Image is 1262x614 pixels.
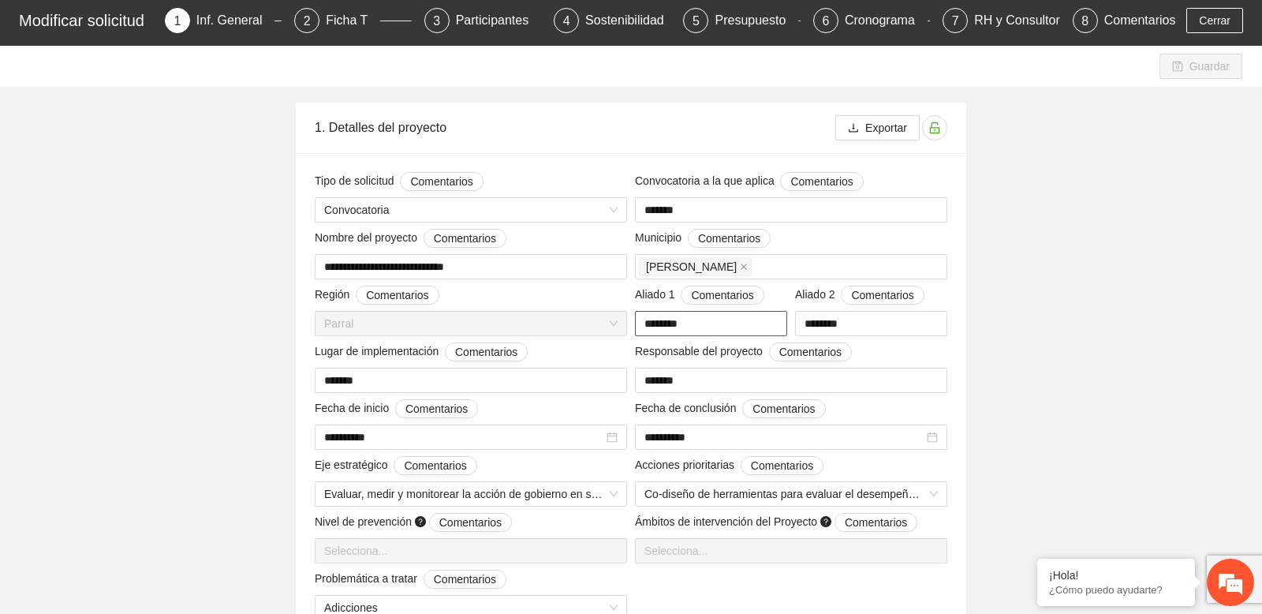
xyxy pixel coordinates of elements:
[741,456,823,475] button: Acciones prioritarias
[315,570,506,589] span: Problemática a tratar
[315,286,439,305] span: Región
[635,286,764,305] span: Aliado 1
[1159,54,1242,79] button: saveGuardar
[400,172,483,191] button: Tipo de solicitud
[585,8,677,33] div: Sostenibilidad
[751,457,813,474] span: Comentarios
[795,286,924,305] span: Aliado 2
[635,343,852,361] span: Responsable del proyecto
[415,516,426,527] span: question-circle
[715,8,798,33] div: Presupuesto
[324,312,618,335] span: Parral
[404,457,466,474] span: Comentarios
[841,286,924,305] button: Aliado 2
[790,173,853,190] span: Comentarios
[315,105,835,150] div: 1. Detalles del proyecto
[429,513,512,532] button: Nivel de prevención question-circle
[165,8,282,33] div: 1Inf. General
[752,400,815,417] span: Comentarios
[326,8,380,33] div: Ficha T
[424,8,541,33] div: 3Participantes
[324,482,618,506] span: Evaluar, medir y monitorear la acción de gobierno en seguridad y justicia
[294,8,411,33] div: 2Ficha T
[304,14,311,28] span: 2
[91,211,218,370] span: Estamos en línea.
[82,80,265,101] div: Chatee con nosotros ahora
[455,343,517,361] span: Comentarios
[813,8,930,33] div: 6Cronograma
[635,172,864,191] span: Convocatoria a la que aplica
[646,258,737,275] span: [PERSON_NAME]
[174,14,181,28] span: 1
[974,8,1085,33] div: RH y Consultores
[356,286,439,305] button: Región
[635,513,917,532] span: Ámbitos de intervención del Proyecto
[688,229,771,248] button: Municipio
[923,122,946,134] span: unlock
[740,263,748,271] span: close
[196,8,275,33] div: Inf. General
[635,456,823,475] span: Acciones prioritarias
[952,14,959,28] span: 7
[315,399,478,418] span: Fecha de inicio
[1199,12,1230,29] span: Cerrar
[780,172,863,191] button: Convocatoria a la que aplica
[19,8,155,33] div: Modificar solicitud
[1104,8,1176,33] div: Comentarios
[315,172,484,191] span: Tipo de solicitud
[1049,584,1183,596] p: ¿Cómo puedo ayudarte?
[434,571,496,588] span: Comentarios
[424,570,506,589] button: Problemática a tratar
[445,343,528,361] button: Lugar de implementación
[394,456,476,475] button: Eje estratégico
[1186,8,1243,33] button: Cerrar
[644,482,938,506] span: Co-diseño de herramientas para evaluar el desempeño de la autoridad orientada a resultados
[434,230,496,247] span: Comentarios
[848,122,859,135] span: download
[635,229,771,248] span: Municipio
[845,514,907,531] span: Comentarios
[922,115,947,140] button: unlock
[8,431,301,486] textarea: Escriba su mensaje y pulse “Intro”
[943,8,1059,33] div: 7RH y Consultores
[324,198,618,222] span: Convocatoria
[405,400,468,417] span: Comentarios
[681,286,764,305] button: Aliado 1
[769,343,852,361] button: Responsable del proyecto
[698,230,760,247] span: Comentarios
[822,14,829,28] span: 6
[742,399,825,418] button: Fecha de conclusión
[1049,569,1183,582] div: ¡Hola!
[779,343,842,361] span: Comentarios
[820,516,831,527] span: question-circle
[851,286,913,304] span: Comentarios
[563,14,570,28] span: 4
[424,229,506,248] button: Nombre del proyecto
[554,8,670,33] div: 4Sostenibilidad
[410,173,472,190] span: Comentarios
[456,8,542,33] div: Participantes
[395,399,478,418] button: Fecha de inicio
[639,257,752,276] span: Allende
[439,514,502,531] span: Comentarios
[315,343,528,361] span: Lugar de implementación
[315,229,506,248] span: Nombre del proyecto
[845,8,928,33] div: Cronograma
[433,14,440,28] span: 3
[1073,8,1176,33] div: 8Comentarios
[835,115,920,140] button: downloadExportar
[315,513,512,532] span: Nivel de prevención
[315,456,477,475] span: Eje estratégico
[865,119,907,137] span: Exportar
[259,8,297,46] div: Minimizar ventana de chat en vivo
[683,8,800,33] div: 5Presupuesto
[366,286,428,304] span: Comentarios
[693,14,700,28] span: 5
[1081,14,1088,28] span: 8
[834,513,917,532] button: Ámbitos de intervención del Proyecto question-circle
[635,399,826,418] span: Fecha de conclusión
[691,286,753,304] span: Comentarios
